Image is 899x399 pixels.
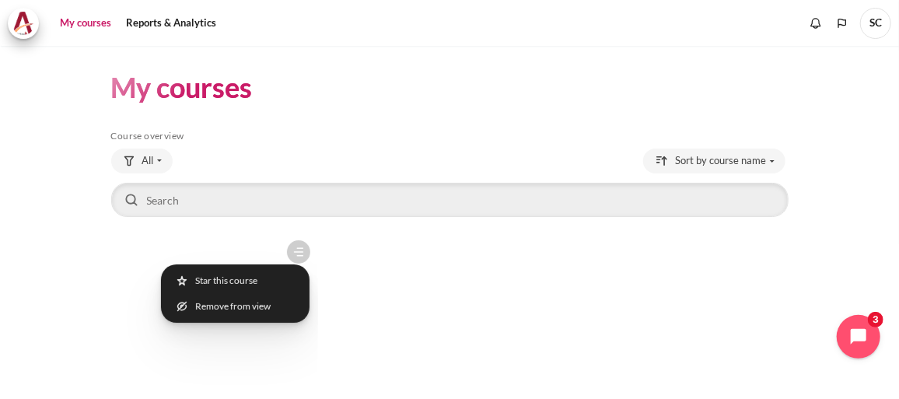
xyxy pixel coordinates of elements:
a: My courses [54,8,117,39]
div: Course overview controls [111,149,789,220]
h1: My courses [111,69,253,106]
h5: Course overview [111,130,789,142]
span: All [142,153,154,169]
a: Reports & Analytics [121,8,222,39]
a: Architeck Architeck [8,8,47,39]
a: Remove from view [165,294,305,318]
input: Search [111,183,789,217]
a: User menu [860,8,891,39]
span: Sort by course name [676,153,767,169]
button: Languages [831,12,854,35]
div: Show notification window with no new notifications [804,12,827,35]
a: Star this course [165,269,305,293]
button: Grouping drop-down menu [111,149,173,173]
button: Sorting drop-down menu [643,149,785,173]
img: Architeck [12,12,34,35]
span: SC [860,8,891,39]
